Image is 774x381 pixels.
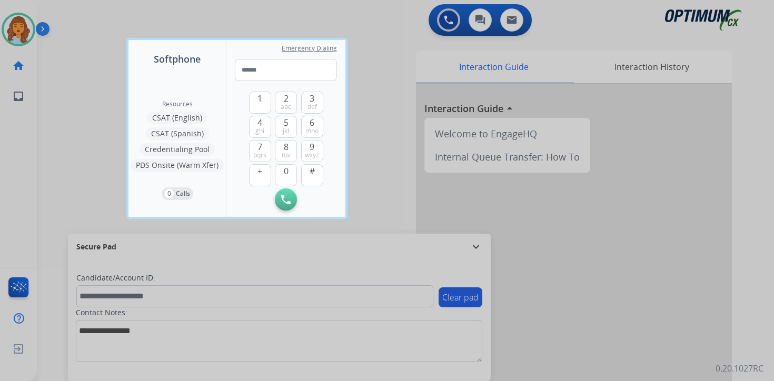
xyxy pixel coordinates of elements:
span: Resources [162,100,193,108]
button: 9wxyz [301,140,323,162]
button: # [301,164,323,186]
button: 0Calls [162,187,193,200]
span: jkl [283,127,289,135]
span: 7 [257,141,262,153]
p: Calls [176,189,190,198]
span: 1 [257,92,262,105]
button: 8tuv [275,140,297,162]
button: 0 [275,164,297,186]
span: abc [281,103,291,111]
span: 0 [284,165,289,177]
img: call-button [281,195,291,204]
span: 8 [284,141,289,153]
button: 6mno [301,116,323,138]
span: 5 [284,116,289,129]
button: 3def [301,92,323,114]
span: tuv [282,151,291,159]
button: PDS Onsite (Warm Xfer) [131,159,224,172]
button: 2abc [275,92,297,114]
span: pqrs [253,151,266,159]
p: 0.20.1027RC [716,362,763,375]
span: # [310,165,315,177]
button: CSAT (English) [147,112,207,124]
span: 6 [310,116,314,129]
button: + [249,164,271,186]
p: 0 [165,189,174,198]
button: Credentialing Pool [140,143,215,156]
span: 4 [257,116,262,129]
span: 9 [310,141,314,153]
span: mno [305,127,319,135]
span: Emergency Dialing [282,44,337,53]
button: 4ghi [249,116,271,138]
span: ghi [255,127,264,135]
button: 1 [249,92,271,114]
span: def [307,103,317,111]
button: 5jkl [275,116,297,138]
button: CSAT (Spanish) [146,127,209,140]
button: 7pqrs [249,140,271,162]
span: 2 [284,92,289,105]
span: + [257,165,262,177]
span: Softphone [154,52,201,66]
span: wxyz [305,151,319,159]
span: 3 [310,92,314,105]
